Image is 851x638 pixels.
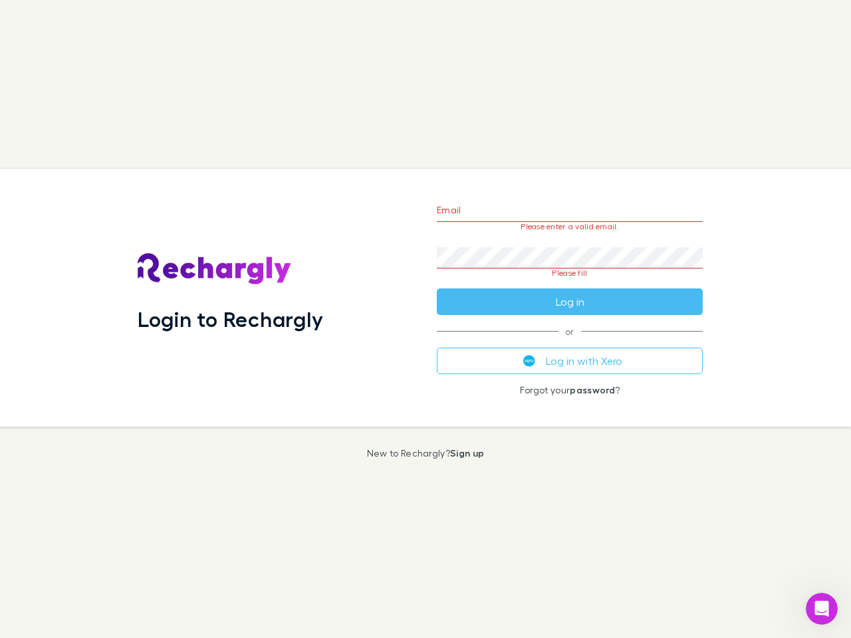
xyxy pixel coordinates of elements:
[437,385,703,395] p: Forgot your ?
[138,253,292,285] img: Rechargly's Logo
[570,384,615,395] a: password
[450,447,484,459] a: Sign up
[806,593,838,625] iframe: Intercom live chat
[367,448,485,459] p: New to Rechargly?
[523,355,535,367] img: Xero's logo
[437,331,703,332] span: or
[138,306,323,332] h1: Login to Rechargly
[437,288,703,315] button: Log in
[437,268,703,278] p: Please fill
[437,222,703,231] p: Please enter a valid email.
[437,348,703,374] button: Log in with Xero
